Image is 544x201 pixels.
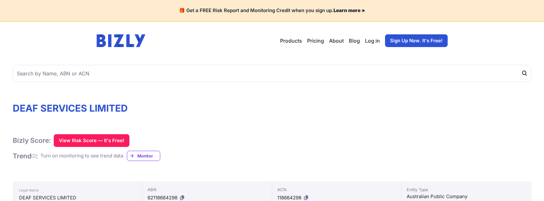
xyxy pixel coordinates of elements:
[148,186,267,193] div: ABN
[8,8,536,14] h4: 🎁 Get a FREE Risk Report and Monitoring Credit when you sign up.
[334,7,365,13] a: Learn more »
[40,152,124,160] div: Turn on monitoring to see trend data.
[307,37,324,45] a: Pricing
[277,186,396,193] div: ACN
[19,186,136,194] div: Legal Name
[137,153,160,159] span: Monitor
[13,102,531,114] h1: DEAF SERVICES LIMITED
[407,186,526,193] div: Entity Type
[280,37,302,45] button: Products
[54,134,129,147] button: View Risk Score — It's Free!
[329,37,344,45] a: About
[127,151,160,161] a: Monitor
[148,195,177,201] span: 62118664298
[13,152,38,160] h1: Trend :
[349,37,360,45] a: Blog
[13,136,51,145] h1: Bizly Score:
[277,195,301,201] span: 118664298
[365,37,380,45] a: Log in
[407,193,526,200] div: Australian Public Company
[13,65,531,82] input: Search by Name, ABN or ACN
[385,34,448,47] a: Sign Up Now. It's Free!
